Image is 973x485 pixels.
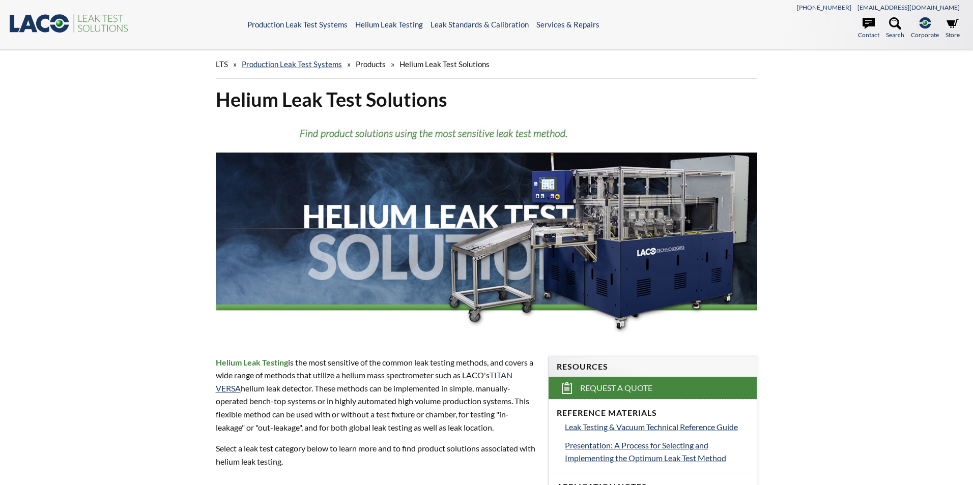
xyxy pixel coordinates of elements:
a: Presentation: A Process for Selecting and Implementing the Optimum Leak Test Method [565,439,749,465]
span: LTS [216,59,228,69]
span: Presentation: A Process for Selecting and Implementing the Optimum Leak Test Method [565,440,726,463]
a: Leak Standards & Calibration [431,20,529,29]
a: Production Leak Test Systems [247,20,348,29]
a: Contact [858,17,879,40]
strong: Helium Leak Testing [216,357,288,367]
h4: Resources [557,361,749,372]
a: Search [886,17,904,40]
a: Helium Leak Testing [355,20,423,29]
a: Services & Repairs [536,20,599,29]
div: » » » [216,50,758,79]
a: Leak Testing & Vacuum Technical Reference Guide [565,420,749,434]
a: Request a Quote [549,377,757,399]
span: Corporate [911,30,939,40]
h4: Reference Materials [557,408,749,418]
p: is the most sensitive of the common leak testing methods, and covers a wide range of methods that... [216,356,536,434]
span: Request a Quote [580,383,652,393]
a: TITAN VERSA [216,370,512,393]
a: [EMAIL_ADDRESS][DOMAIN_NAME] [857,4,960,11]
span: Helium Leak Test Solutions [399,59,490,69]
span: Leak Testing & Vacuum Technical Reference Guide [565,422,738,432]
a: Store [946,17,960,40]
p: Select a leak test category below to learn more and to find product solutions associated with hel... [216,442,536,468]
h1: Helium Leak Test Solutions [216,87,758,112]
a: [PHONE_NUMBER] [797,4,851,11]
img: Helium Leak Testing Solutions header [216,120,758,337]
a: Production Leak Test Systems [242,59,342,69]
span: Products [356,59,386,69]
